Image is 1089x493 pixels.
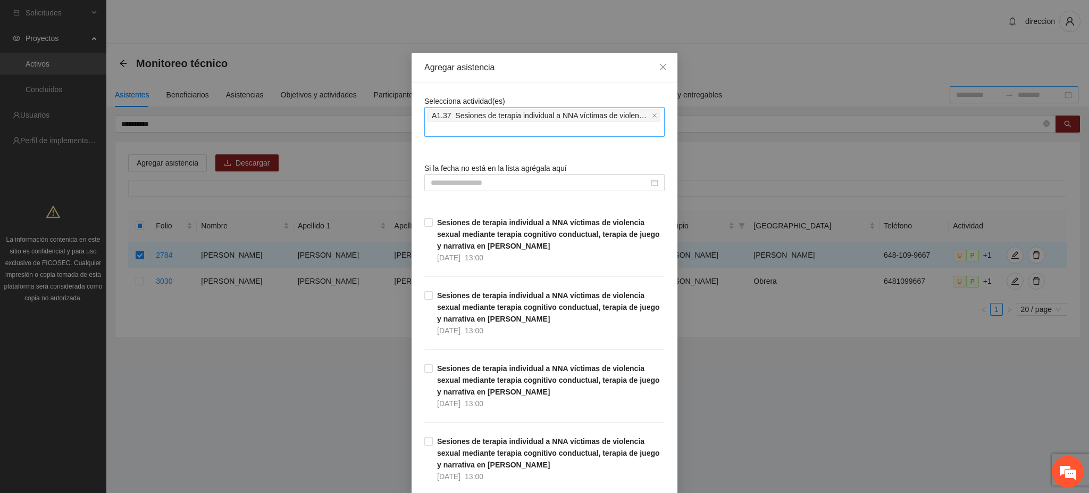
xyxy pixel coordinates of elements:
[174,5,200,31] div: Minimizar ventana de chat en vivo
[465,472,483,481] span: 13:00
[465,326,483,335] span: 13:00
[659,63,667,71] span: close
[437,437,660,469] strong: Sesiones de terapia individual a NNA víctimas de violencia sexual mediante terapia cognitivo cond...
[424,62,665,73] div: Agregar asistencia
[652,113,657,118] span: close
[427,109,660,122] span: A1.37 Sesiones de terapia individual a NNA víctimas de violencia sexual mediante terapia cognitiv...
[432,110,650,121] span: A1.37 Sesiones de terapia individual a NNA víctimas de violencia sexual mediante terapia cognitiv...
[437,326,460,335] span: [DATE]
[649,53,677,82] button: Close
[424,97,505,105] span: Selecciona actividad(es)
[437,399,460,408] span: [DATE]
[62,142,147,250] span: Estamos en línea.
[437,253,460,262] span: [DATE]
[437,364,660,396] strong: Sesiones de terapia individual a NNA víctimas de violencia sexual mediante terapia cognitivo cond...
[437,472,460,481] span: [DATE]
[437,291,660,323] strong: Sesiones de terapia individual a NNA víctimas de violencia sexual mediante terapia cognitivo cond...
[465,399,483,408] span: 13:00
[437,218,660,250] strong: Sesiones de terapia individual a NNA víctimas de violencia sexual mediante terapia cognitivo cond...
[5,291,203,328] textarea: Escriba su mensaje y pulse “Intro”
[465,253,483,262] span: 13:00
[424,164,567,172] span: Si la fecha no está en la lista agrégala aquí
[55,54,179,68] div: Chatee con nosotros ahora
